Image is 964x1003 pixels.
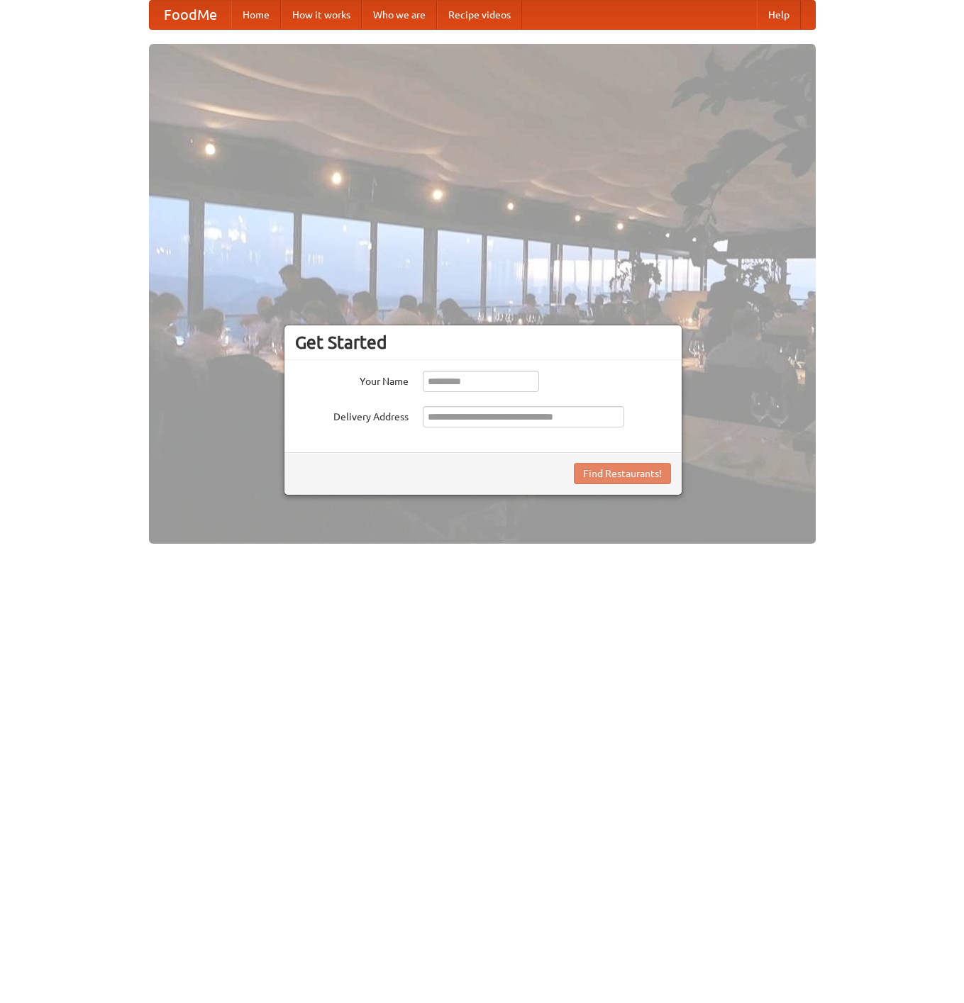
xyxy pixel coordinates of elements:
[574,463,671,484] button: Find Restaurants!
[295,406,409,424] label: Delivery Address
[231,1,281,29] a: Home
[757,1,801,29] a: Help
[362,1,437,29] a: Who we are
[295,332,671,353] h3: Get Started
[295,371,409,388] label: Your Name
[281,1,362,29] a: How it works
[437,1,522,29] a: Recipe videos
[150,1,231,29] a: FoodMe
